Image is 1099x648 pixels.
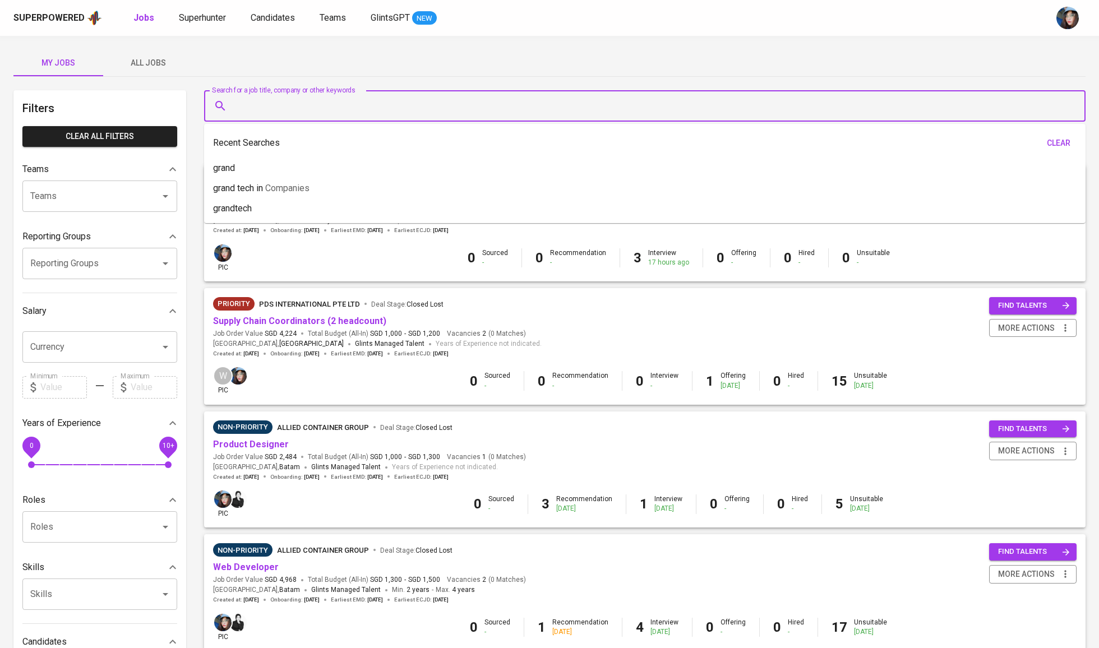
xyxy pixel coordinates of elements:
span: Teams [320,12,346,23]
span: Glints Managed Talent [311,586,381,594]
span: Job Order Value [213,329,297,339]
div: - [798,258,815,267]
div: Recommendation [550,248,606,267]
span: find talents [998,545,1070,558]
img: app logo [87,10,102,26]
div: Offering [731,248,756,267]
span: [DATE] [367,473,383,481]
button: Open [158,586,173,602]
a: Superpoweredapp logo [13,10,102,26]
h6: Filters [22,99,177,117]
button: Open [158,188,173,204]
b: 1 [640,496,648,512]
span: [DATE] [304,473,320,481]
img: diazagista@glints.com [1056,7,1079,29]
span: clear [1045,136,1072,150]
span: Created at : [213,350,259,358]
div: Pending Client’s Feedback [213,420,273,434]
span: Total Budget (All-In) [308,452,440,462]
div: New Job received from Demand Team [213,297,255,311]
span: Deal Stage : [380,547,452,554]
span: more actions [998,567,1055,581]
span: Earliest ECJD : [394,350,449,358]
div: - [721,627,746,637]
img: medwi@glints.com [229,490,247,508]
div: Hired [792,494,808,513]
div: Interview [650,618,678,637]
b: 0 [773,619,781,635]
span: 2 [481,575,486,585]
div: [DATE] [650,627,678,637]
div: [DATE] [556,504,612,513]
div: Recommendation [556,494,612,513]
div: [DATE] [854,627,887,637]
span: 2 [481,329,486,339]
span: Earliest ECJD : [394,473,449,481]
span: Deal Stage : [380,424,452,432]
span: Earliest EMD : [331,473,383,481]
div: Recommendation [552,371,608,390]
div: - [724,504,750,513]
span: more actions [998,321,1055,335]
div: pic [213,366,233,395]
span: [DATE] [433,350,449,358]
p: Years of Experience [22,416,101,430]
div: Salary [22,300,177,322]
span: Companies [265,183,310,193]
span: My Jobs [20,56,96,70]
img: diazagista@glints.com [214,614,232,631]
button: find talents [989,420,1077,438]
span: - [404,329,406,339]
a: GlintsGPT NEW [371,11,437,25]
div: - [792,504,808,513]
span: Created at : [213,473,259,481]
span: [DATE] [433,596,449,604]
span: Min. [392,586,430,594]
div: Unsuitable [850,494,883,513]
button: more actions [989,565,1077,584]
span: Vacancies ( 0 Matches ) [447,575,526,585]
div: - [552,381,608,391]
b: 0 [717,250,724,266]
b: Jobs [133,12,154,23]
div: 17 hours ago [648,258,689,267]
span: Years of Experience not indicated. [392,462,498,473]
div: Offering [724,494,750,513]
b: 0 [535,250,543,266]
span: Closed Lost [415,547,452,554]
img: diazagista@glints.com [229,367,247,385]
span: [DATE] [367,350,383,358]
span: [DATE] [243,473,259,481]
span: Candidates [251,12,295,23]
p: Skills [22,561,44,574]
div: Roles [22,489,177,511]
span: Earliest EMD : [331,226,383,234]
img: diazagista@glints.com [214,490,232,508]
div: pic [213,613,233,642]
div: - [488,504,514,513]
span: Job Order Value [213,575,297,585]
button: find talents [989,543,1077,561]
span: [DATE] [243,226,259,234]
b: 5 [835,496,843,512]
b: 0 [636,373,644,389]
div: - [484,627,510,637]
div: Interview [650,371,678,390]
b: 0 [706,619,714,635]
div: Unsuitable [854,371,887,390]
span: 0 [29,441,33,449]
div: pic [213,243,233,272]
span: 4 years [452,586,475,594]
span: Onboarding : [270,596,320,604]
div: Unsuitable [854,618,887,637]
div: Sourced [484,618,510,637]
div: Offering [721,618,746,637]
div: [DATE] [850,504,883,513]
div: Sourced [488,494,514,513]
span: Onboarding : [270,226,320,234]
div: Hired [788,618,804,637]
div: - [857,258,890,267]
span: SGD 4,968 [265,575,297,585]
b: 0 [470,373,478,389]
b: 0 [538,373,546,389]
